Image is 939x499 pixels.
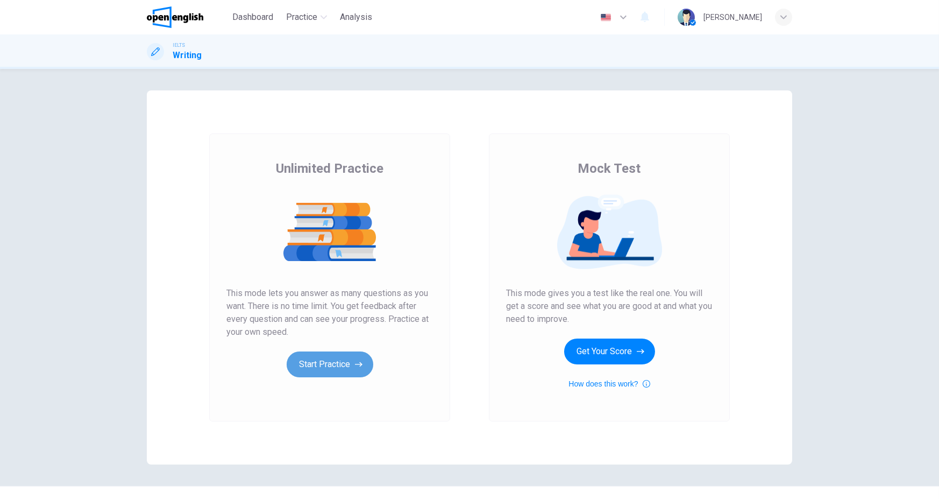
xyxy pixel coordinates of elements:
img: en [599,13,613,22]
img: OpenEnglish logo [147,6,203,28]
span: Practice [286,11,317,24]
button: How does this work? [568,377,650,390]
button: Start Practice [287,352,373,377]
span: Mock Test [578,160,641,177]
h1: Writing [173,49,202,62]
img: Profile picture [678,9,695,26]
button: Practice [282,8,331,27]
span: This mode lets you answer as many questions as you want. There is no time limit. You get feedback... [226,287,433,339]
button: Dashboard [228,8,278,27]
span: IELTS [173,41,185,49]
a: OpenEnglish logo [147,6,228,28]
button: Analysis [336,8,376,27]
span: Dashboard [232,11,273,24]
button: Get Your Score [564,339,655,364]
span: Unlimited Practice [276,160,383,177]
span: Analysis [340,11,372,24]
span: This mode gives you a test like the real one. You will get a score and see what you are good at a... [506,287,713,326]
div: [PERSON_NAME] [703,11,762,24]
